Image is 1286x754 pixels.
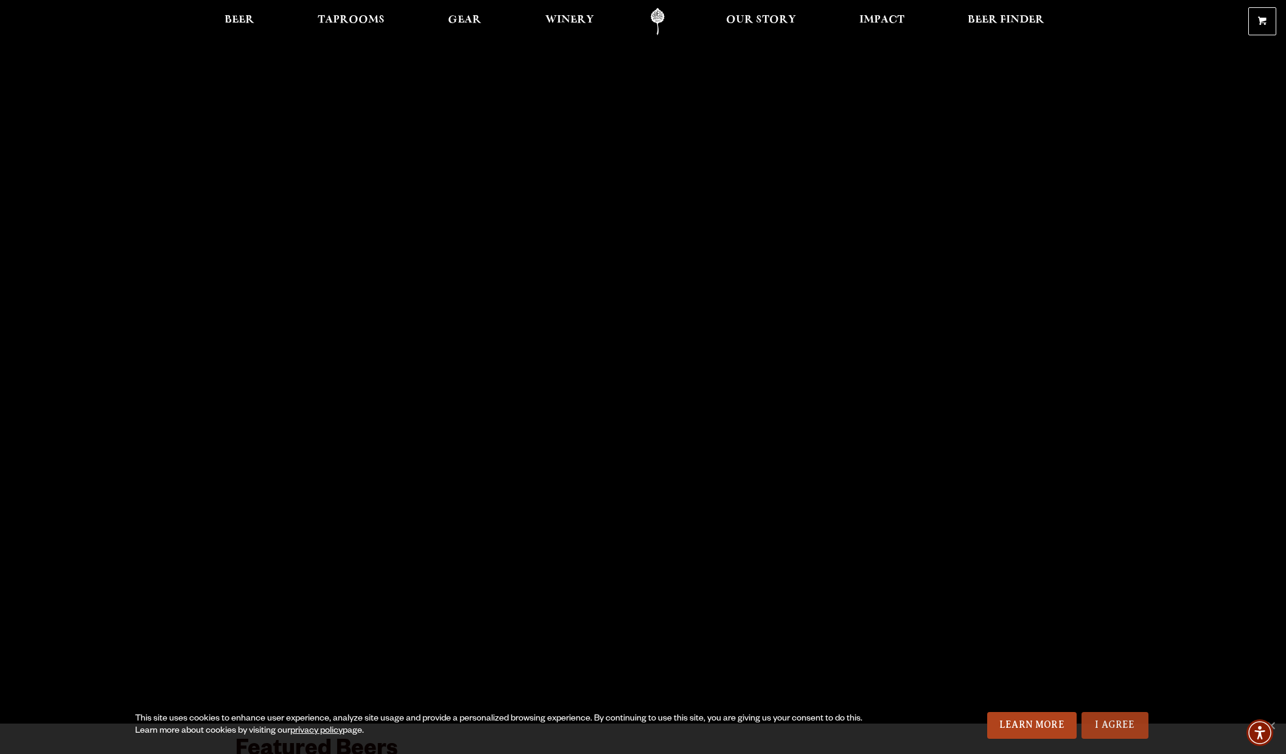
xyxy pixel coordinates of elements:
span: Our Story [726,15,796,25]
span: Beer Finder [968,15,1044,25]
a: Taprooms [310,8,393,35]
span: Gear [448,15,481,25]
div: Accessibility Menu [1246,719,1273,746]
a: Odell Home [635,8,680,35]
a: Impact [851,8,912,35]
span: Taprooms [318,15,385,25]
div: This site uses cookies to enhance user experience, analyze site usage and provide a personalized ... [135,713,870,738]
a: privacy policy [290,727,343,736]
a: Our Story [718,8,804,35]
span: Impact [859,15,904,25]
a: Beer [217,8,262,35]
a: Beer Finder [960,8,1052,35]
span: Beer [225,15,254,25]
a: I Agree [1082,712,1148,739]
a: Winery [537,8,602,35]
a: Learn More [987,712,1077,739]
span: Winery [545,15,594,25]
a: Gear [440,8,489,35]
